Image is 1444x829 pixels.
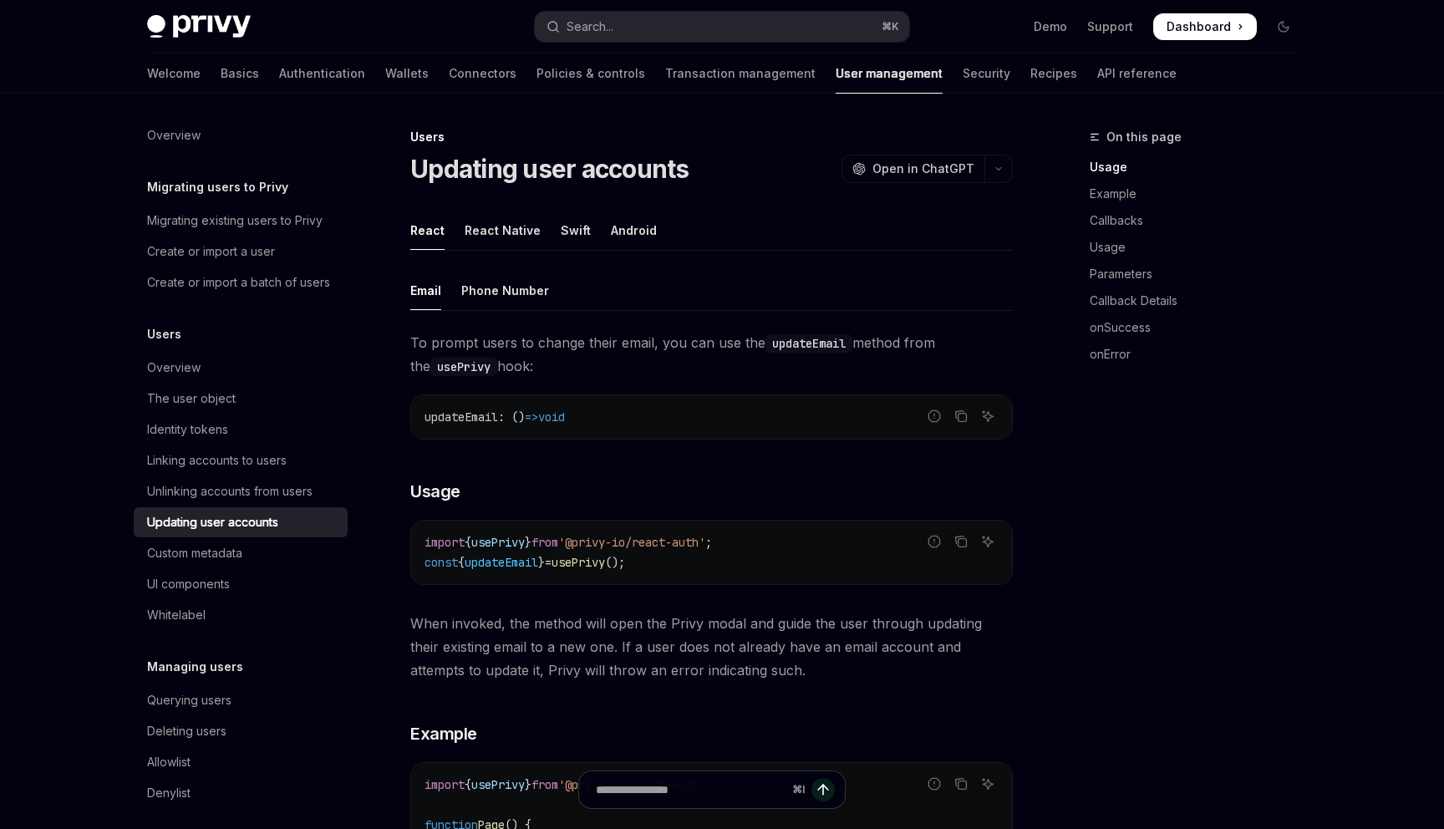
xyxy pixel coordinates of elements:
a: Transaction management [665,53,816,94]
a: Linking accounts to users [134,445,348,476]
a: Example [1090,181,1310,207]
div: Querying users [147,690,231,710]
a: onError [1090,341,1310,368]
a: Usage [1090,154,1310,181]
img: dark logo [147,15,251,38]
a: Usage [1090,234,1310,261]
span: : () [498,409,525,425]
div: Swift [561,211,591,250]
span: } [538,555,545,570]
button: Toggle dark mode [1270,13,1297,40]
a: Updating user accounts [134,507,348,537]
span: } [525,535,531,550]
div: React Native [465,211,541,250]
div: Whitelabel [147,605,206,625]
a: The user object [134,384,348,414]
span: = [545,555,552,570]
span: To prompt users to change their email, you can use the method from the hook: [410,331,1013,378]
span: usePrivy [471,535,525,550]
div: Updating user accounts [147,512,278,532]
a: User management [836,53,943,94]
span: updateEmail [465,555,538,570]
span: from [531,535,558,550]
div: Overview [147,125,201,145]
button: Copy the contents from the code block [950,531,972,552]
button: Open in ChatGPT [841,155,984,183]
span: ; [705,535,712,550]
span: { [465,535,471,550]
a: API reference [1097,53,1177,94]
a: Deleting users [134,716,348,746]
div: Denylist [147,783,191,803]
button: Send message [811,778,835,801]
a: UI components [134,569,348,599]
div: Identity tokens [147,420,228,440]
a: Custom metadata [134,538,348,568]
h5: Migrating users to Privy [147,177,288,197]
a: Recipes [1030,53,1077,94]
h1: Updating user accounts [410,154,689,184]
div: Unlinking accounts from users [147,481,313,501]
span: Example [410,722,477,745]
div: Custom metadata [147,543,242,563]
div: React [410,211,445,250]
a: onSuccess [1090,314,1310,341]
code: usePrivy [430,358,497,376]
button: Copy the contents from the code block [950,405,972,427]
div: Overview [147,358,201,378]
a: Security [963,53,1010,94]
div: Create or import a user [147,242,275,262]
span: usePrivy [552,555,605,570]
span: Usage [410,480,460,503]
h5: Users [147,324,181,344]
a: Allowlist [134,747,348,777]
a: Querying users [134,685,348,715]
span: void [538,409,565,425]
button: Ask AI [977,405,999,427]
div: Phone Number [461,271,549,310]
div: Create or import a batch of users [147,272,330,292]
div: Linking accounts to users [147,450,287,470]
input: Ask a question... [596,771,786,808]
div: Search... [567,17,613,37]
span: Open in ChatGPT [872,160,974,177]
a: Connectors [449,53,516,94]
div: UI components [147,574,230,594]
span: ⌘ K [882,20,899,33]
div: Deleting users [147,721,226,741]
button: Report incorrect code [923,531,945,552]
a: Migrating existing users to Privy [134,206,348,236]
div: The user object [147,389,236,409]
div: Allowlist [147,752,191,772]
a: Callbacks [1090,207,1310,234]
code: updateEmail [765,334,852,353]
a: Policies & controls [536,53,645,94]
div: Migrating existing users to Privy [147,211,323,231]
span: { [458,555,465,570]
div: Users [410,129,1013,145]
span: (); [605,555,625,570]
a: Callback Details [1090,287,1310,314]
a: Create or import a batch of users [134,267,348,298]
span: '@privy-io/react-auth' [558,535,705,550]
a: Create or import a user [134,236,348,267]
h5: Managing users [147,657,243,677]
span: On this page [1106,127,1182,147]
span: Dashboard [1167,18,1231,35]
span: import [425,535,465,550]
span: When invoked, the method will open the Privy modal and guide the user through updating their exis... [410,612,1013,682]
a: Basics [221,53,259,94]
button: Report incorrect code [923,405,945,427]
span: => [525,409,538,425]
a: Dashboard [1153,13,1257,40]
a: Wallets [385,53,429,94]
a: Welcome [147,53,201,94]
button: Open search [535,12,909,42]
span: updateEmail [425,409,498,425]
a: Support [1087,18,1133,35]
a: Authentication [279,53,365,94]
a: Demo [1034,18,1067,35]
a: Overview [134,353,348,383]
a: Identity tokens [134,414,348,445]
a: Denylist [134,778,348,808]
